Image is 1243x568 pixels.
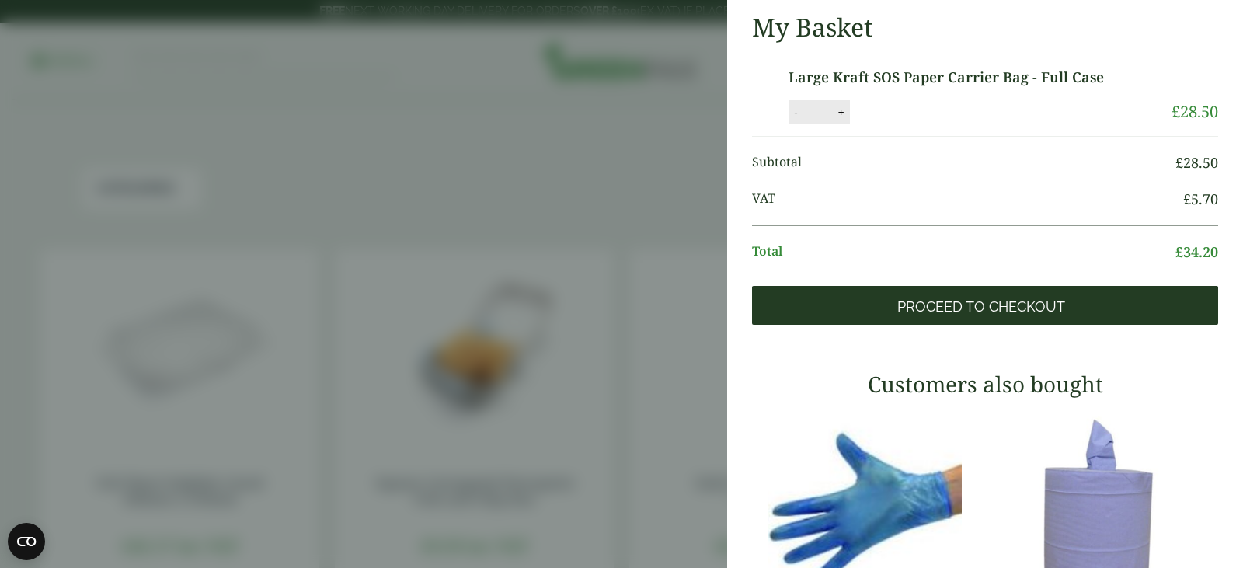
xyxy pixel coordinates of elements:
[789,106,802,119] button: -
[789,67,1137,88] a: Large Kraft SOS Paper Carrier Bag - Full Case
[8,523,45,560] button: Open CMP widget
[752,189,1183,210] span: VAT
[1175,153,1183,172] span: £
[752,12,872,42] h2: My Basket
[1172,101,1180,122] span: £
[834,106,849,119] button: +
[755,67,792,92] img: Large Kraft SOS Paper Carrier Bag-Full Case-0
[1183,190,1191,208] span: £
[752,371,1218,398] h3: Customers also bought
[1172,101,1218,122] bdi: 28.50
[1175,242,1218,261] bdi: 34.20
[1183,190,1218,208] bdi: 5.70
[1175,242,1183,261] span: £
[1175,153,1218,172] bdi: 28.50
[897,298,1065,315] span: Proceed to Checkout
[752,242,1175,263] span: Total
[752,152,1175,173] span: Subtotal
[752,286,1218,325] a: Proceed to Checkout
